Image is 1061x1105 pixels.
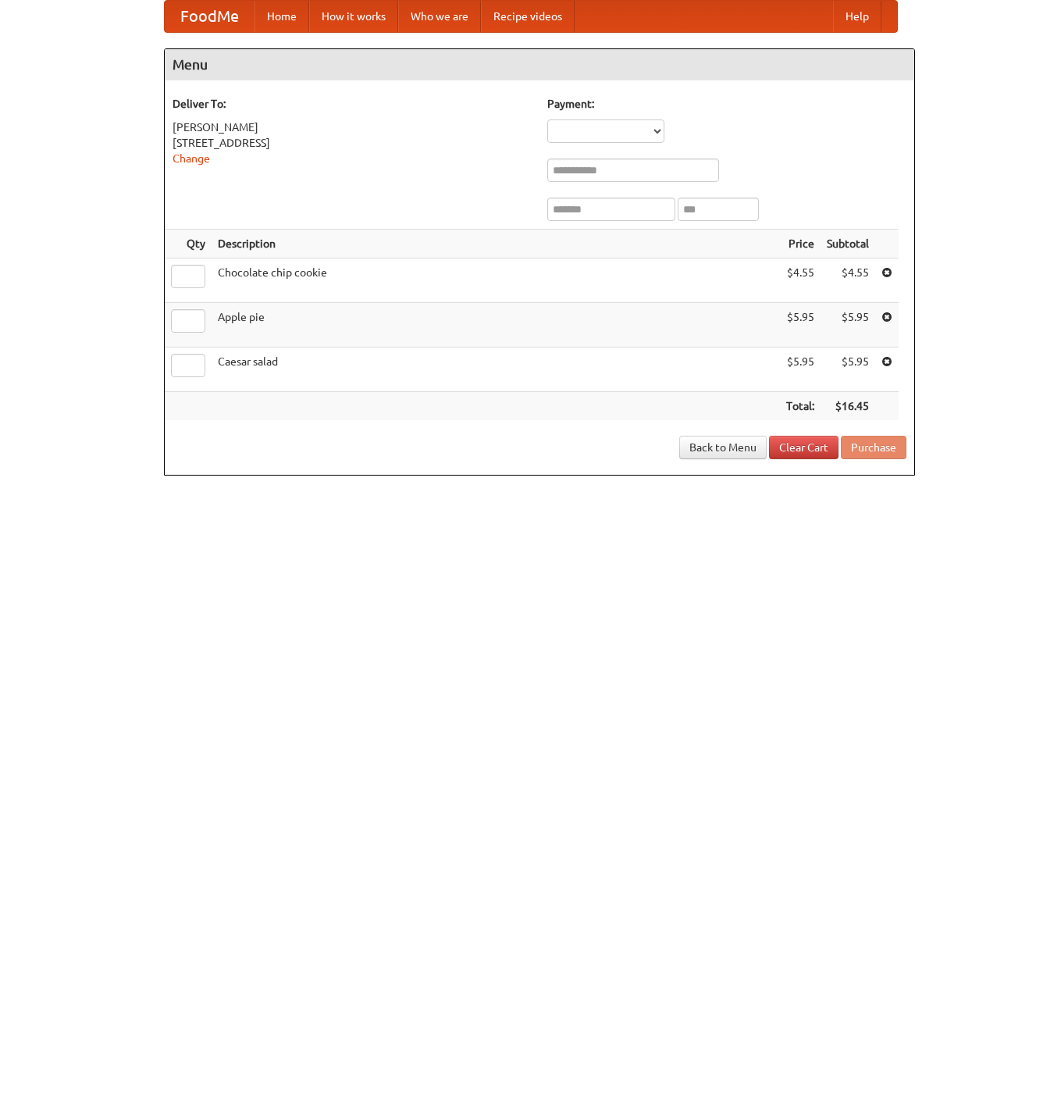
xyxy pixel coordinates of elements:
[780,230,821,258] th: Price
[212,258,780,303] td: Chocolate chip cookie
[821,392,875,421] th: $16.45
[679,436,767,459] a: Back to Menu
[780,348,821,392] td: $5.95
[212,303,780,348] td: Apple pie
[481,1,575,32] a: Recipe videos
[769,436,838,459] a: Clear Cart
[173,152,210,165] a: Change
[547,96,906,112] h5: Payment:
[821,303,875,348] td: $5.95
[165,230,212,258] th: Qty
[780,258,821,303] td: $4.55
[309,1,398,32] a: How it works
[780,303,821,348] td: $5.95
[255,1,309,32] a: Home
[780,392,821,421] th: Total:
[173,119,532,135] div: [PERSON_NAME]
[821,348,875,392] td: $5.95
[398,1,481,32] a: Who we are
[212,348,780,392] td: Caesar salad
[165,49,914,80] h4: Menu
[833,1,881,32] a: Help
[165,1,255,32] a: FoodMe
[173,135,532,151] div: [STREET_ADDRESS]
[212,230,780,258] th: Description
[821,230,875,258] th: Subtotal
[841,436,906,459] button: Purchase
[173,96,532,112] h5: Deliver To:
[821,258,875,303] td: $4.55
